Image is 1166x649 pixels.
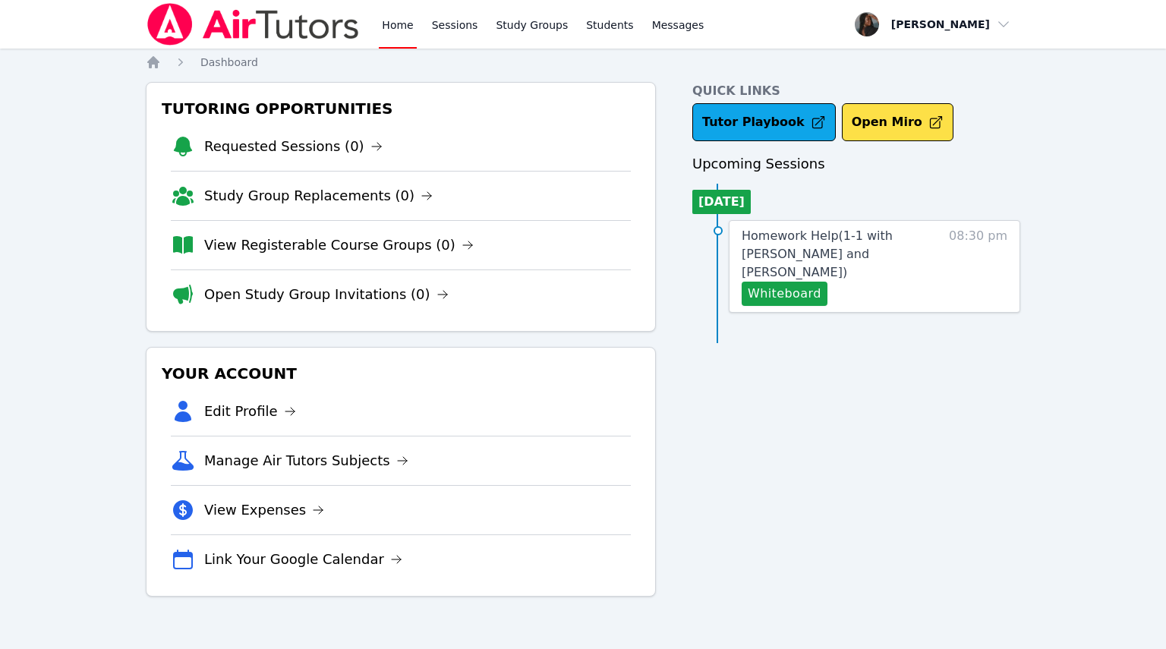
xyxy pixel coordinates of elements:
[742,228,893,279] span: Homework Help ( 1-1 with [PERSON_NAME] and [PERSON_NAME] )
[204,185,433,206] a: Study Group Replacements (0)
[742,282,827,306] button: Whiteboard
[204,549,402,570] a: Link Your Google Calendar
[949,227,1007,306] span: 08:30 pm
[742,227,941,282] a: Homework Help(1-1 with [PERSON_NAME] and [PERSON_NAME])
[692,153,1020,175] h3: Upcoming Sessions
[146,55,1020,70] nav: Breadcrumb
[204,401,296,422] a: Edit Profile
[159,360,643,387] h3: Your Account
[204,450,408,471] a: Manage Air Tutors Subjects
[842,103,953,141] button: Open Miro
[204,136,383,157] a: Requested Sessions (0)
[200,56,258,68] span: Dashboard
[652,17,704,33] span: Messages
[159,95,643,122] h3: Tutoring Opportunities
[204,499,324,521] a: View Expenses
[692,82,1020,100] h4: Quick Links
[146,3,361,46] img: Air Tutors
[204,284,449,305] a: Open Study Group Invitations (0)
[692,190,751,214] li: [DATE]
[204,235,474,256] a: View Registerable Course Groups (0)
[200,55,258,70] a: Dashboard
[692,103,836,141] a: Tutor Playbook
